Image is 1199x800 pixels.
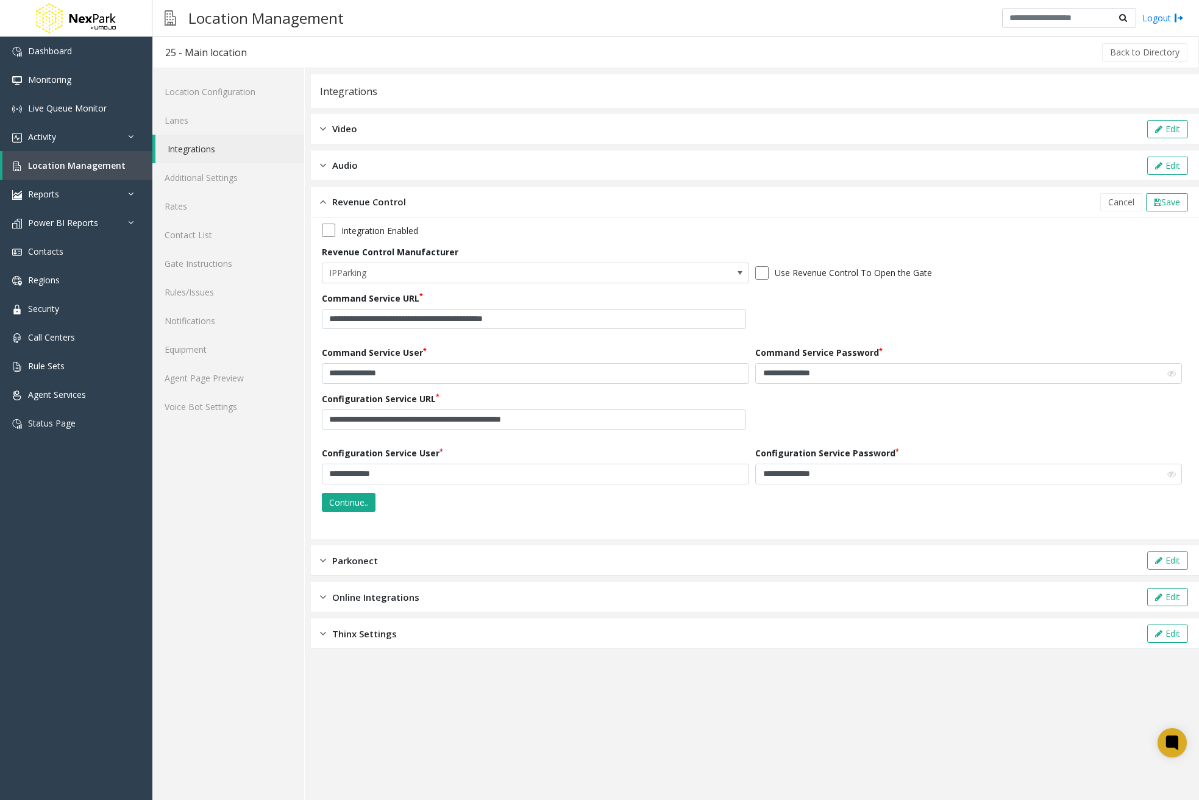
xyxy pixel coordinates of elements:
[332,554,378,568] span: Parkonect
[152,106,304,135] a: Lanes
[12,219,22,228] img: 'icon'
[28,331,75,343] span: Call Centers
[12,247,22,257] img: 'icon'
[28,74,71,85] span: Monitoring
[1108,196,1134,208] span: Cancel
[322,292,423,305] label: Command Service URL
[1147,157,1188,175] button: Edit
[2,151,152,180] a: Location Management
[1100,193,1142,211] button: Cancel
[12,419,22,429] img: 'icon'
[28,360,65,372] span: Rule Sets
[1147,625,1188,643] button: Edit
[320,122,326,136] img: closed
[322,392,439,405] label: Configuration Service URL
[12,76,22,85] img: 'icon'
[152,221,304,249] a: Contact List
[152,335,304,364] a: Equipment
[755,346,883,359] label: Command Service Password
[12,305,22,314] img: 'icon'
[332,158,358,172] span: Audio
[320,554,326,568] img: closed
[165,44,247,60] div: 25 - Main location
[12,133,22,143] img: 'icon'
[12,333,22,343] img: 'icon'
[28,102,107,114] span: Live Queue Monitor
[320,158,326,172] img: closed
[182,3,350,33] h3: Location Management
[1102,43,1187,62] button: Back to Directory
[320,195,326,209] img: opened
[152,192,304,221] a: Rates
[152,163,304,192] a: Additional Settings
[320,627,326,641] img: closed
[28,389,86,400] span: Agent Services
[332,590,419,604] span: Online Integrations
[322,346,427,359] label: Command Service User
[332,122,357,136] span: Video
[12,47,22,57] img: 'icon'
[1147,588,1188,606] button: Edit
[28,417,76,429] span: Status Page
[28,274,60,286] span: Regions
[12,190,22,200] img: 'icon'
[332,627,397,641] span: Thinx Settings
[28,131,56,143] span: Activity
[28,160,126,171] span: Location Management
[155,135,304,163] a: Integrations
[28,303,59,314] span: Security
[1174,12,1184,24] img: logout
[775,266,932,279] label: Use Revenue Control To Open the Gate
[152,249,304,278] a: Gate Instructions
[1147,120,1188,138] button: Edit
[12,362,22,372] img: 'icon'
[152,77,304,106] a: Location Configuration
[12,161,22,171] img: 'icon'
[28,217,98,228] span: Power BI Reports
[332,195,406,209] span: Revenue Control
[152,364,304,392] a: Agent Page Preview
[320,83,377,99] div: Integrations
[755,447,899,459] label: Configuration Service Password
[12,391,22,400] img: 'icon'
[1142,12,1184,24] a: Logout
[322,246,458,258] label: Revenue Control Manufacturer
[12,104,22,114] img: 'icon'
[165,3,176,33] img: pageIcon
[152,392,304,421] a: Voice Bot Settings
[320,590,326,604] img: closed
[1147,551,1188,570] button: Edit
[152,306,304,335] a: Notifications
[152,278,304,306] a: Rules/Issues
[322,493,375,512] button: Continue..
[1146,193,1188,211] button: Save
[28,188,59,200] span: Reports
[341,224,418,237] label: Integration Enabled
[322,447,443,459] label: Configuration Service User
[1161,196,1180,208] span: Save
[28,246,63,257] span: Contacts
[28,45,72,57] span: Dashboard
[322,263,663,283] span: IPParking
[12,276,22,286] img: 'icon'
